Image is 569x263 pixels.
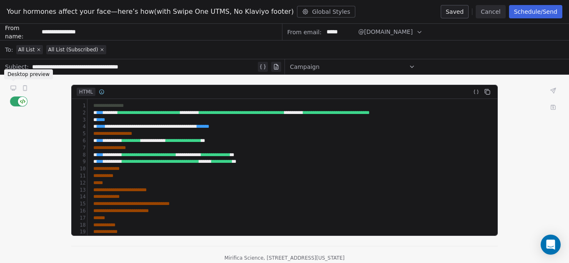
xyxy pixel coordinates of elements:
[48,46,98,53] span: All List (Subscribed)
[72,193,87,200] div: 14
[7,7,294,17] span: Your hormones affect your face—here’s how(with Swipe One UTMS, No Klaviyo footer)
[72,200,87,207] div: 15
[287,28,322,36] span: From email:
[72,109,87,116] div: 2
[72,165,87,172] div: 10
[541,235,561,255] div: Open Intercom Messenger
[72,222,87,229] div: 18
[72,215,87,222] div: 17
[7,71,50,78] p: Desktop preview
[72,228,87,235] div: 19
[72,116,87,124] div: 3
[72,130,87,137] div: 5
[72,152,87,159] div: 8
[72,180,87,187] div: 12
[5,63,29,73] span: Subject:
[72,158,87,165] div: 9
[509,5,562,18] button: Schedule/Send
[5,24,38,40] span: From name:
[72,123,87,130] div: 4
[72,137,87,144] div: 6
[72,144,87,152] div: 7
[290,63,319,71] span: Campaign
[297,6,355,18] button: Global Styles
[18,46,35,53] span: All List
[72,172,87,180] div: 11
[72,207,87,215] div: 16
[358,28,413,36] span: @[DOMAIN_NAME]
[72,187,87,194] div: 13
[77,88,96,96] span: HTML
[441,5,469,18] button: Saved
[72,102,87,109] div: 1
[5,46,13,54] span: To:
[476,5,505,18] button: Cancel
